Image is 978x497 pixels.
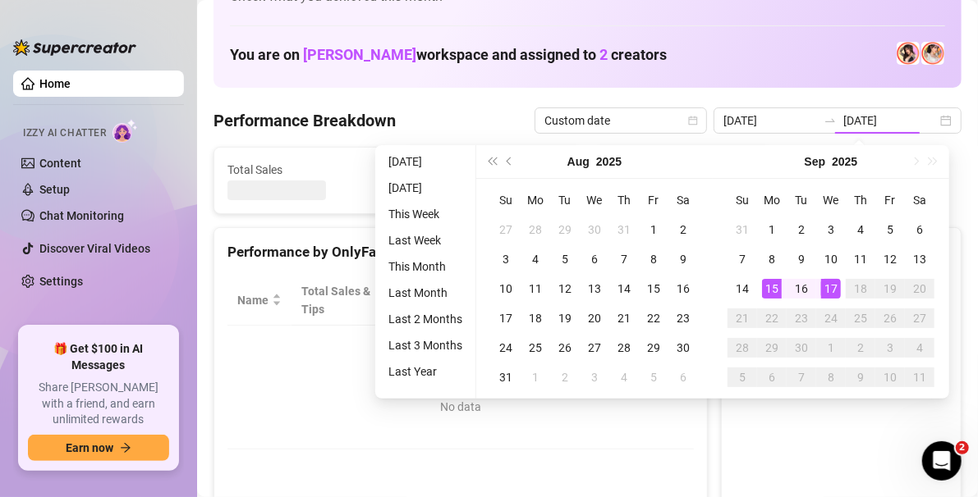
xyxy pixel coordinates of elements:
[13,39,136,56] img: logo-BBDzfeDw.svg
[956,441,969,454] span: 2
[39,183,70,196] a: Setup
[404,282,478,318] div: Est. Hours Worked
[120,442,131,454] span: arrow-right
[39,275,83,288] a: Settings
[28,380,169,428] span: Share [PERSON_NAME] with a friend, and earn unlimited rewards
[39,157,81,170] a: Content
[227,276,292,326] th: Name
[230,46,667,64] h1: You are on workspace and assigned to creators
[66,441,113,454] span: Earn now
[897,42,920,65] img: Holly
[227,241,694,263] div: Performance by OnlyFans Creator
[303,46,416,63] span: [PERSON_NAME]
[28,435,169,461] button: Earn nowarrow-right
[921,42,944,65] img: 𝖍𝖔𝖑𝖑𝖞
[39,77,71,90] a: Home
[585,276,694,326] th: Chat Conversion
[244,398,677,416] div: No data
[112,119,138,143] img: AI Chatter
[735,241,948,263] div: Sales by OnlyFans Creator
[544,108,697,133] span: Custom date
[824,114,837,127] span: swap-right
[301,282,371,318] span: Total Sales & Tips
[608,161,758,179] span: Messages Sent
[227,161,377,179] span: Total Sales
[723,112,817,130] input: Start date
[922,441,962,481] iframe: Intercom live chat
[595,282,671,318] span: Chat Conversion
[824,114,837,127] span: to
[28,341,169,373] span: 🎁 Get $100 in AI Messages
[292,276,394,326] th: Total Sales & Tips
[511,282,562,318] span: Sales / Hour
[688,116,698,125] span: calendar
[237,291,269,309] span: Name
[39,242,150,255] a: Discover Viral Videos
[501,276,585,326] th: Sales / Hour
[23,125,106,141] span: Izzy AI Chatter
[214,109,396,132] h4: Performance Breakdown
[39,209,124,222] a: Chat Monitoring
[843,112,937,130] input: End date
[418,161,567,179] span: Active Chats
[599,46,608,63] span: 2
